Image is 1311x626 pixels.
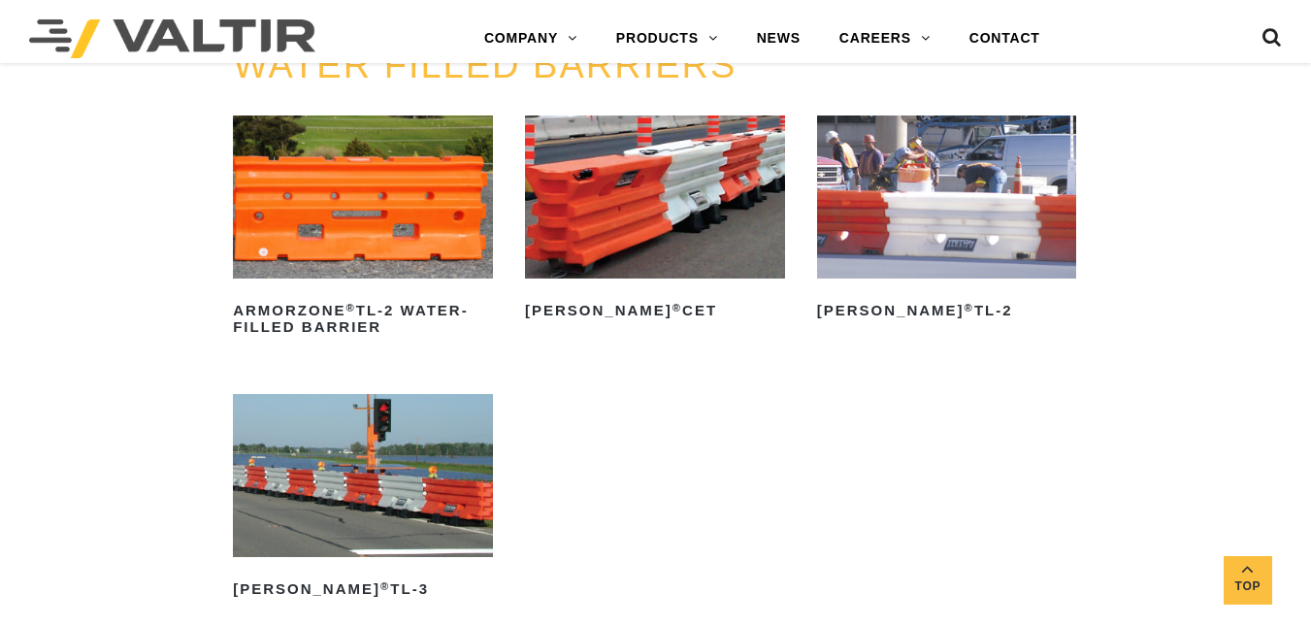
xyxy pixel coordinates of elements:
[1224,556,1272,605] a: Top
[525,115,785,326] a: [PERSON_NAME]®CET
[820,19,950,58] a: CAREERS
[29,19,315,58] img: Valtir
[950,19,1060,58] a: CONTACT
[345,302,355,313] sup: ®
[233,296,493,343] h2: ArmorZone TL-2 Water-Filled Barrier
[737,19,820,58] a: NEWS
[817,296,1077,327] h2: [PERSON_NAME] TL-2
[380,580,390,592] sup: ®
[1224,576,1272,598] span: Top
[525,296,785,327] h2: [PERSON_NAME] CET
[233,575,493,606] h2: [PERSON_NAME] TL-3
[233,45,737,85] a: WATER FILLED BARRIERS
[233,394,493,605] a: [PERSON_NAME]®TL-3
[597,19,737,58] a: PRODUCTS
[965,302,974,313] sup: ®
[817,115,1077,326] a: [PERSON_NAME]®TL-2
[465,19,597,58] a: COMPANY
[233,115,493,342] a: ArmorZone®TL-2 Water-Filled Barrier
[672,302,682,313] sup: ®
